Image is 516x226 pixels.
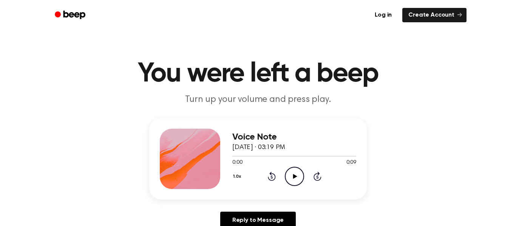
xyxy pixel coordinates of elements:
a: Create Account [402,8,467,22]
span: 0:00 [232,159,242,167]
h1: You were left a beep [65,60,451,88]
h3: Voice Note [232,132,356,142]
p: Turn up your volume and press play. [113,94,403,106]
a: Log in [369,8,398,22]
span: [DATE] · 03:19 PM [232,144,285,151]
a: Beep [49,8,92,23]
span: 0:09 [346,159,356,167]
button: 1.0x [232,170,244,183]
